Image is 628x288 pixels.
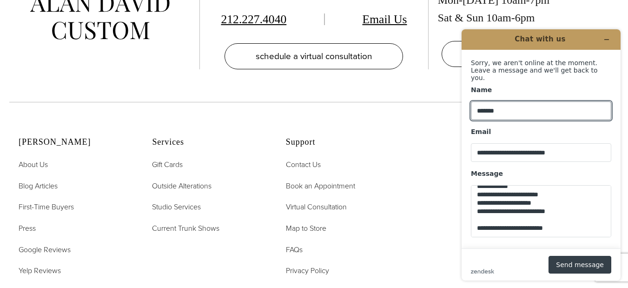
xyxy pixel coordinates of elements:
a: Virtual Consultation [286,201,347,213]
span: About Us [19,159,48,170]
a: 212.227.4040 [221,13,286,26]
a: Google Reviews [19,244,71,256]
a: schedule a virtual consultation [225,43,403,69]
iframe: Find more information here [454,22,628,288]
a: Current Trunk Shows [152,222,219,234]
a: Map to Store [286,222,326,234]
a: Book an Appointment [286,180,355,192]
a: Gift Cards [152,159,183,171]
span: schedule a virtual consultation [256,49,372,63]
span: Gift Cards [152,159,183,170]
span: Current Trunk Shows [152,223,219,234]
span: Outside Alterations [152,181,212,191]
nav: Services Footer Nav [152,159,262,234]
a: FAQs [286,244,303,256]
a: Contact Us [286,159,321,171]
a: Blog Articles [19,180,58,192]
span: Studio Services [152,201,201,212]
a: Press [19,222,36,234]
span: Virtual Consultation [286,201,347,212]
a: About Us [19,159,48,171]
a: Yelp Reviews [19,265,61,277]
span: Yelp Reviews [19,265,61,276]
h2: [PERSON_NAME] [19,137,129,147]
a: First-Time Buyers [19,201,74,213]
span: Blog Articles [19,181,58,191]
span: Map to Store [286,223,326,234]
a: book an appointment [442,41,615,67]
a: Privacy Policy [286,265,329,277]
span: Help [21,7,40,15]
h2: Support [286,137,396,147]
span: Book an Appointment [286,181,355,191]
h2: Services [152,137,262,147]
span: Press [19,223,36,234]
a: Outside Alterations [152,180,212,192]
span: FAQs [286,244,303,255]
span: Contact Us [286,159,321,170]
span: Privacy Policy [286,265,329,276]
span: First-Time Buyers [19,201,74,212]
a: Studio Services [152,201,201,213]
a: Email Us [363,13,407,26]
span: Google Reviews [19,244,71,255]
